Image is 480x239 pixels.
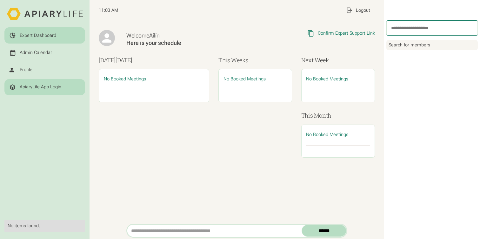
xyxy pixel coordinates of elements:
[4,45,85,61] a: Admin Calendar
[318,31,375,36] div: Confirm Expert Support Link
[20,33,56,38] div: Expert Dashboard
[8,223,82,229] div: No items found.
[4,79,85,95] a: ApiaryLife App Login
[126,32,250,39] div: Welcome
[301,111,375,120] h3: This Month
[116,56,132,64] span: [DATE]
[223,76,266,82] span: No Booked Meetings
[386,40,478,51] div: Search for members
[218,56,292,65] h3: This Weeks
[4,62,85,78] a: Profile
[306,132,348,137] span: No Booked Meetings
[4,27,85,44] a: Expert Dashboard
[99,56,209,65] h3: [DATE]
[301,56,375,65] h3: Next Week
[20,67,32,73] div: Profile
[20,50,52,56] div: Admin Calendar
[20,84,61,90] div: ApiaryLife App Login
[104,76,146,82] span: No Booked Meetings
[306,76,348,82] span: No Booked Meetings
[149,32,160,39] span: Ailín
[356,8,370,13] div: Logout
[126,39,250,47] div: Here is your schedule
[99,8,118,13] span: 11:03 AM
[341,2,375,18] a: Logout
